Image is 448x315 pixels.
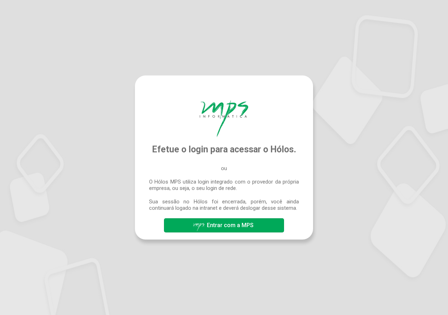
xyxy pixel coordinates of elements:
span: Efetue o login para acessar o Hólos. [152,144,296,154]
span: Sua sessão no Hólos foi encerrada, porém, você ainda continuará logado na intranet e deverá deslo... [149,198,299,211]
span: O Hólos MPS utiliza login integrado com o provedor da própria empresa, ou seja, o seu login de rede. [149,179,299,191]
button: Entrar com a MPS [164,218,284,232]
img: Hólos Mps Digital [200,100,248,137]
span: ou [221,165,227,171]
span: Entrar com a MPS [207,222,254,229]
